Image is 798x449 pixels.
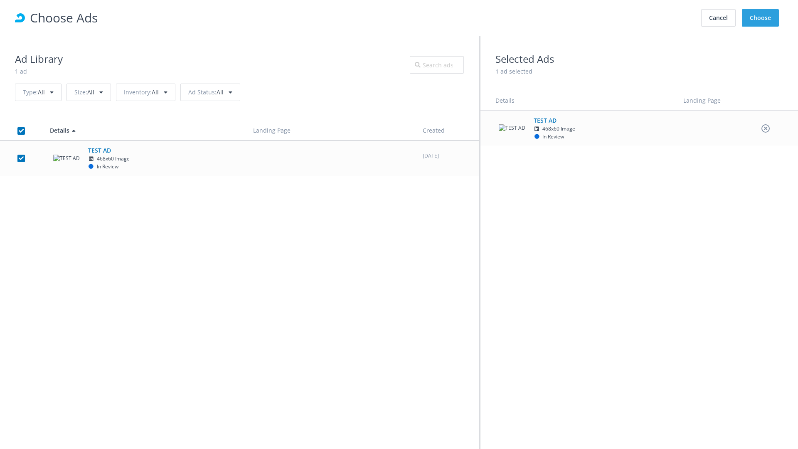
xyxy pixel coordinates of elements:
div: In Review [88,163,118,171]
button: Choose [742,9,779,27]
span: Help [21,6,38,13]
span: Ad Status : [188,88,217,96]
div: 468x60 Image [534,125,638,133]
button: Cancel [701,9,736,27]
span: Inventory : [124,88,152,96]
h2: Ad Library [15,51,63,67]
div: In Review [534,133,564,141]
div: All [116,84,175,101]
i: LinkedIn [534,126,540,131]
span: 1 ad selected [495,67,532,75]
div: 468x60 Image [88,155,192,163]
input: Search ads [410,56,464,74]
h5: TEST AD [88,146,192,155]
h2: Selected Ads [495,51,783,67]
i: LinkedIn [88,156,94,161]
h1: Choose Ads [30,8,699,27]
span: Size : [74,88,87,96]
span: Type : [23,88,38,96]
h5: TEST AD [534,116,638,125]
span: Details [50,126,69,134]
img: TEST AD [499,124,525,132]
p: Mar 30, 2021 [423,152,471,160]
div: RollWorks [15,13,25,23]
span: TEST AD [88,146,192,171]
span: Details [495,96,515,104]
span: Landing Page [683,96,721,104]
span: 1 ad [15,67,27,75]
span: Created [423,126,445,134]
div: All [180,84,240,101]
div: All [15,84,62,101]
div: All [66,84,111,101]
span: TEST AD [534,116,638,141]
span: Landing Page [253,126,291,134]
img: TEST AD [53,155,80,163]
